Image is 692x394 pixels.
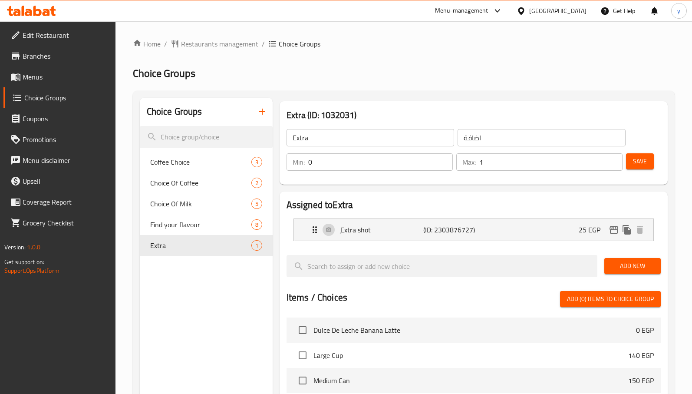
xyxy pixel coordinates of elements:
span: 1.0.0 [27,242,40,253]
span: 1 [252,242,262,250]
span: Choice Groups [133,63,195,83]
h3: Extra (ID: 1032031) [287,108,661,122]
span: Choice Of Milk [150,199,251,209]
span: Dulce De Leche Banana Latte [313,325,636,335]
input: search [140,126,273,148]
span: Large Cup [313,350,628,361]
span: Choice Groups [24,93,109,103]
a: Upsell [3,171,115,192]
div: Choice Of Milk5 [140,193,273,214]
p: 140 EGP [628,350,654,361]
span: Edit Restaurant [23,30,109,40]
a: Coverage Report [3,192,115,212]
div: Choices [251,157,262,167]
button: duplicate [620,223,633,236]
span: Restaurants management [181,39,258,49]
span: Promotions [23,134,109,145]
button: delete [633,223,646,236]
div: Choices [251,240,262,251]
li: / [262,39,265,49]
span: Add New [611,261,654,271]
a: Edit Restaurant [3,25,115,46]
span: Choice Of Coffee [150,178,251,188]
span: Choice Groups [279,39,320,49]
div: Find your flavour8 [140,214,273,235]
span: 3 [252,158,262,166]
a: Home [133,39,161,49]
button: Add New [604,258,661,274]
a: Menu disclaimer [3,150,115,171]
p: Min: [293,157,305,167]
button: edit [607,223,620,236]
span: Grocery Checklist [23,218,109,228]
span: Menu disclaimer [23,155,109,166]
a: Branches [3,46,115,66]
a: Support.OpsPlatform [4,265,59,276]
p: Max: [462,157,476,167]
span: Menus [23,72,109,82]
span: Coffee Choice [150,157,251,167]
span: Select choice [293,321,312,339]
button: Add (0) items to choice group [560,291,661,307]
nav: breadcrumb [133,39,675,49]
p: (ID: 2303876727) [423,225,478,235]
span: Coupons [23,113,109,124]
li: Expand [287,215,661,245]
div: Menu-management [435,6,488,16]
span: Add (0) items to choice group [567,294,654,305]
a: Restaurants management [171,39,258,49]
span: 8 [252,221,262,229]
span: Medium Can [313,375,628,386]
p: ِِExtra shot [340,225,423,235]
span: Extra [150,240,251,251]
span: Version: [4,242,26,253]
span: y [677,6,680,16]
span: Branches [23,51,109,61]
h2: Assigned to Extra [287,199,661,212]
span: Save [633,156,647,167]
span: Select choice [293,346,312,364]
p: 0 EGP [636,325,654,335]
div: [GEOGRAPHIC_DATA] [529,6,587,16]
span: 5 [252,200,262,208]
div: Choice Of Coffee2 [140,172,273,193]
div: Expand [294,219,653,241]
h2: Choice Groups [147,105,202,118]
p: 150 EGP [628,375,654,386]
a: Coupons [3,108,115,129]
span: Get support on: [4,256,44,268]
span: Find your flavour [150,219,251,230]
button: Save [626,153,654,169]
p: 25 EGP [579,225,607,235]
a: Choice Groups [3,87,115,108]
a: Promotions [3,129,115,150]
span: Coverage Report [23,197,109,207]
input: search [287,255,597,277]
div: Extra1 [140,235,273,256]
li: / [164,39,167,49]
div: Choices [251,178,262,188]
span: Upsell [23,176,109,186]
span: 2 [252,179,262,187]
div: Coffee Choice3 [140,152,273,172]
a: Menus [3,66,115,87]
span: Select choice [293,371,312,390]
h2: Items / Choices [287,291,347,304]
a: Grocery Checklist [3,212,115,233]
